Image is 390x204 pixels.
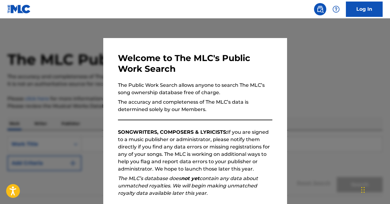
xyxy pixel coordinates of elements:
[181,175,199,181] strong: not yet
[332,6,340,13] img: help
[118,53,272,74] h3: Welcome to The MLC's Public Work Search
[118,129,272,173] p: If you are signed to a music publisher or administrator, please notify them directly if you find ...
[118,129,227,135] strong: SONGWRITERS, COMPOSERS & LYRICISTS:
[361,181,365,199] div: Drag
[359,175,390,204] iframe: Chat Widget
[118,82,272,96] p: The Public Work Search allows anyone to search The MLC’s song ownership database free of charge.
[118,98,272,113] p: The accuracy and completeness of The MLC’s data is determined solely by our Members.
[118,175,258,196] em: The MLC’s database does contain any data about unmatched royalties. We will begin making unmatche...
[314,3,326,15] a: Public Search
[346,2,383,17] a: Log In
[330,3,342,15] div: Help
[316,6,324,13] img: search
[7,5,31,13] img: MLC Logo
